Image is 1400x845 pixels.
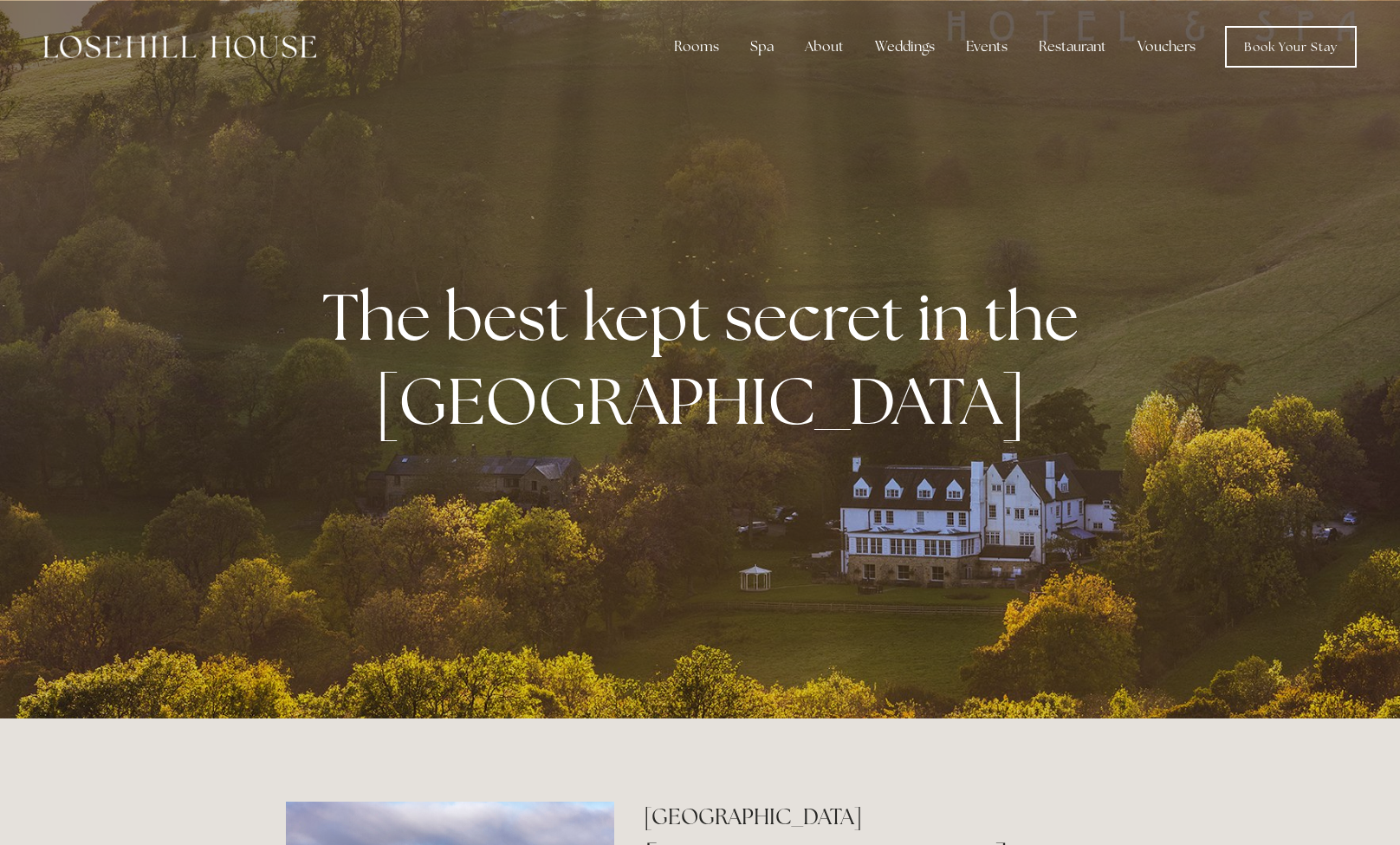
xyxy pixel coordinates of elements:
[1124,29,1209,64] a: Vouchers
[660,29,733,64] div: Rooms
[322,274,1092,444] strong: The best kept secret in the [GEOGRAPHIC_DATA]
[861,29,949,64] div: Weddings
[43,36,316,58] img: Losehill House
[1225,26,1357,68] a: Book Your Stay
[1025,29,1120,64] div: Restaurant
[644,802,1114,832] h2: [GEOGRAPHIC_DATA]
[952,29,1021,64] div: Events
[791,29,858,64] div: About
[736,29,787,64] div: Spa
